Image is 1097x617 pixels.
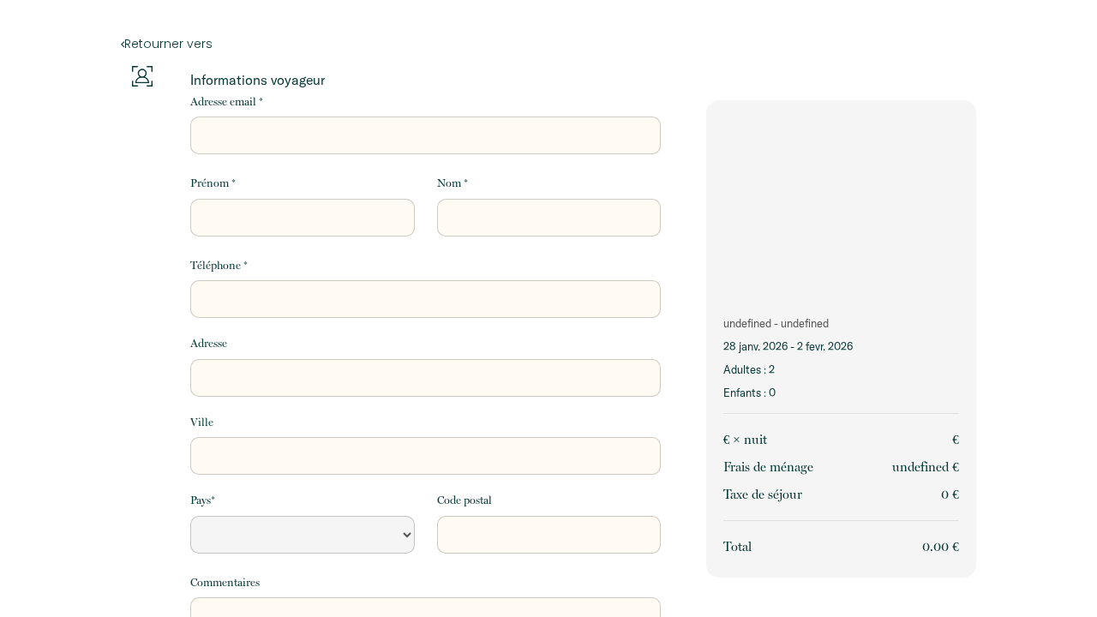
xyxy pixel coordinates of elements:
label: Pays [190,492,215,509]
p: € × nuit [723,429,767,450]
label: Téléphone * [190,257,248,274]
p: Adultes : 2 [723,362,959,378]
p: undefined € [892,457,959,477]
label: Prénom * [190,175,236,192]
p: undefined - undefined [723,315,959,332]
span: Total [723,539,752,554]
label: Commentaires [190,574,260,591]
label: Code postal [437,492,492,509]
select: Default select example [190,516,414,554]
img: rental-image [706,100,976,303]
span: 0.00 € [922,539,959,554]
label: Adresse email * [190,93,263,111]
p: Taxe de séjour [723,484,802,505]
p: 0 € [941,484,959,505]
label: Ville [190,414,213,431]
p: Frais de ménage [723,457,813,477]
p: Informations voyageur [190,71,661,88]
a: Retourner vers [121,34,976,53]
p: Enfants : 0 [723,385,959,401]
label: Adresse [190,335,227,352]
img: guests-info [132,66,153,87]
p: € [952,429,959,450]
p: 28 janv. 2026 - 2 févr. 2026 [723,338,959,355]
label: Nom * [437,175,468,192]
